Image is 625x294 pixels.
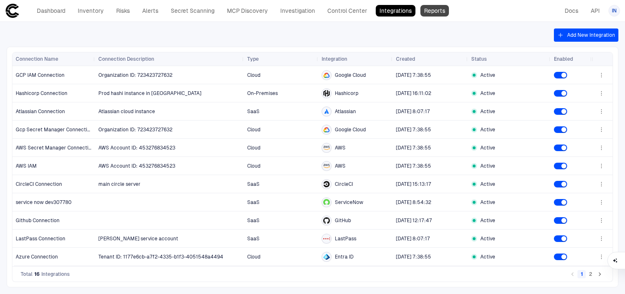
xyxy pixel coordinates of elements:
[322,56,347,62] span: Integration
[98,181,141,187] span: main circle server
[16,235,65,242] span: LastPass Connection
[21,271,33,277] span: Total
[335,108,356,115] span: Atlassian
[41,271,70,277] span: Integrations
[16,199,72,206] span: service now dev307780
[554,56,573,62] span: Enabled
[16,254,58,260] span: Azure Connection
[480,181,495,187] span: Active
[16,126,92,133] span: Gcp Secret Manager Connection
[480,126,495,133] span: Active
[471,56,487,62] span: Status
[568,269,604,279] nav: pagination navigation
[335,199,363,206] span: ServiceNow
[247,109,260,114] span: SaaS
[396,90,431,96] span: [DATE] 16:11:02
[98,56,154,62] span: Connection Description
[247,127,260,133] span: Cloud
[396,236,430,242] span: [DATE] 8:07:17
[335,90,358,97] span: Hashicorp
[247,72,260,78] span: Cloud
[420,5,449,17] a: Reports
[480,72,495,78] span: Active
[396,56,415,62] span: Created
[16,90,67,97] span: Hashicorp Connection
[396,109,430,114] span: [DATE] 8:07:17
[480,163,495,169] span: Active
[396,181,431,187] span: [DATE] 15:13:17
[480,235,495,242] span: Active
[587,5,604,17] a: API
[323,126,330,133] div: Google Cloud
[335,217,351,224] span: GitHub
[561,5,582,17] a: Docs
[247,90,278,96] span: On-Premises
[323,235,330,242] div: LastPass
[247,56,259,62] span: Type
[98,127,172,133] span: Organization ID: 723423727632
[587,270,595,278] button: Go to page 2
[247,218,260,223] span: SaaS
[98,109,155,114] span: Atlassian cloud instance
[247,236,260,242] span: SaaS
[323,90,330,97] div: Hashicorp
[323,199,330,206] div: ServiceNow
[98,254,223,260] span: Tenant ID: 1177e6cb-a7f2-4335-b1f3-4051548a4494
[396,145,431,151] span: [DATE] 7:38:55
[396,254,431,260] span: [DATE] 7:38:55
[396,127,431,133] span: [DATE] 7:38:55
[396,199,431,205] span: [DATE] 8:54:32
[323,163,330,169] div: AWS
[335,254,353,260] span: Entra ID
[247,163,260,169] span: Cloud
[396,163,431,169] span: [DATE] 7:38:55
[323,254,330,260] div: Entra ID
[98,163,175,169] span: AWS Account ID: 453276834523
[396,218,432,223] span: [DATE] 12:17:47
[16,145,92,151] span: AWS Secret Manager Connection
[33,5,69,17] a: Dashboard
[167,5,218,17] a: Secret Scanning
[16,108,65,115] span: Atlassian Connection
[335,163,346,169] span: AWS
[480,108,495,115] span: Active
[324,5,371,17] a: Control Center
[335,181,353,187] span: CircleCI
[247,254,260,260] span: Cloud
[323,181,330,187] div: CircleCI
[277,5,319,17] a: Investigation
[554,28,618,42] button: Add New Integration
[247,145,260,151] span: Cloud
[323,72,330,78] div: Google Cloud
[323,108,330,115] div: Atlassian
[112,5,134,17] a: Risks
[480,90,495,97] span: Active
[34,271,40,277] span: 16
[138,5,162,17] a: Alerts
[335,126,366,133] span: Google Cloud
[247,199,260,205] span: SaaS
[323,145,330,151] div: AWS
[16,163,37,169] span: AWS IAM
[98,236,178,242] span: [PERSON_NAME] service account
[612,7,617,14] span: IN
[480,217,495,224] span: Active
[577,270,586,278] button: page 1
[98,145,175,151] span: AWS Account ID: 453276834523
[16,217,60,224] span: Github Connection
[323,217,330,224] div: GitHub
[223,5,272,17] a: MCP Discovery
[98,72,172,78] span: Organization ID: 723423727632
[16,181,62,187] span: CircleCI Connection
[596,270,604,278] button: Go to next page
[396,72,431,78] span: [DATE] 7:38:55
[608,5,620,17] button: IN
[335,72,366,78] span: Google Cloud
[98,90,201,96] span: Prod hashi instance in [GEOGRAPHIC_DATA]
[16,72,64,78] span: GCP IAM Connection
[480,145,495,151] span: Active
[74,5,107,17] a: Inventory
[480,254,495,260] span: Active
[480,199,495,206] span: Active
[335,235,356,242] span: LastPass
